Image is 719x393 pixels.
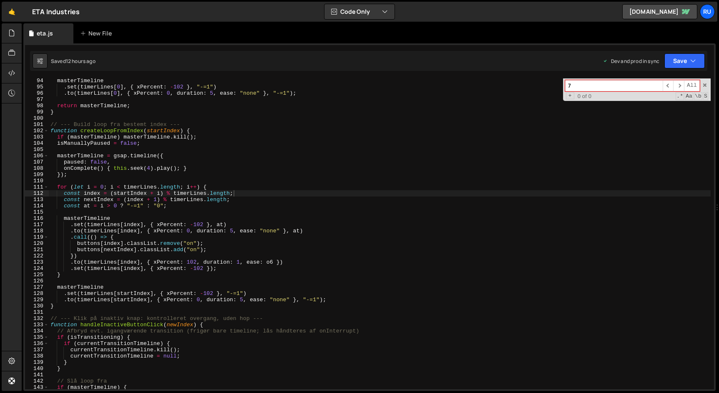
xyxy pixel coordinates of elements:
[324,4,395,19] button: Code Only
[25,146,49,153] div: 105
[25,328,49,334] div: 134
[622,4,697,19] a: [DOMAIN_NAME]
[25,222,49,228] div: 117
[25,322,49,328] div: 133
[703,92,708,100] span: Search In Selection
[673,80,684,91] span: ​
[694,92,702,100] span: Whole Word Search
[80,29,115,38] div: New File
[25,103,49,109] div: 98
[25,121,49,128] div: 101
[603,58,659,65] div: Dev and prod in sync
[25,109,49,115] div: 99
[25,272,49,278] div: 125
[25,209,49,215] div: 115
[25,353,49,359] div: 138
[676,92,684,100] span: RegExp Search
[25,190,49,196] div: 112
[51,58,96,65] div: Saved
[25,78,49,84] div: 94
[25,278,49,284] div: 126
[25,359,49,365] div: 139
[25,196,49,203] div: 113
[25,165,49,171] div: 108
[25,90,49,96] div: 96
[25,309,49,315] div: 131
[25,215,49,222] div: 116
[25,284,49,290] div: 127
[25,96,49,103] div: 97
[25,228,49,234] div: 118
[685,92,693,100] span: CaseSensitive Search
[25,203,49,209] div: 114
[25,184,49,190] div: 111
[66,58,96,65] div: 12 hours ago
[32,7,80,17] div: ETA Industries
[25,378,49,384] div: 142
[25,259,49,265] div: 123
[565,80,663,91] input: Search for
[25,384,49,390] div: 143
[574,93,595,99] span: 0 of 0
[25,240,49,247] div: 120
[37,29,53,38] div: eta.js
[25,234,49,240] div: 119
[25,290,49,297] div: 128
[2,2,22,22] a: 🤙
[25,178,49,184] div: 110
[25,115,49,121] div: 100
[664,53,705,68] button: Save
[25,253,49,259] div: 122
[25,140,49,146] div: 104
[25,334,49,340] div: 135
[25,372,49,378] div: 141
[566,92,574,99] span: Toggle Replace mode
[25,134,49,140] div: 103
[25,247,49,253] div: 121
[25,340,49,347] div: 136
[25,347,49,353] div: 137
[25,365,49,372] div: 140
[25,315,49,322] div: 132
[25,303,49,309] div: 130
[700,4,715,19] a: Ru
[25,84,49,90] div: 95
[25,297,49,303] div: 129
[684,80,700,91] span: Alt-Enter
[25,171,49,178] div: 109
[25,128,49,134] div: 102
[25,159,49,165] div: 107
[25,265,49,272] div: 124
[25,153,49,159] div: 106
[663,80,674,91] span: ​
